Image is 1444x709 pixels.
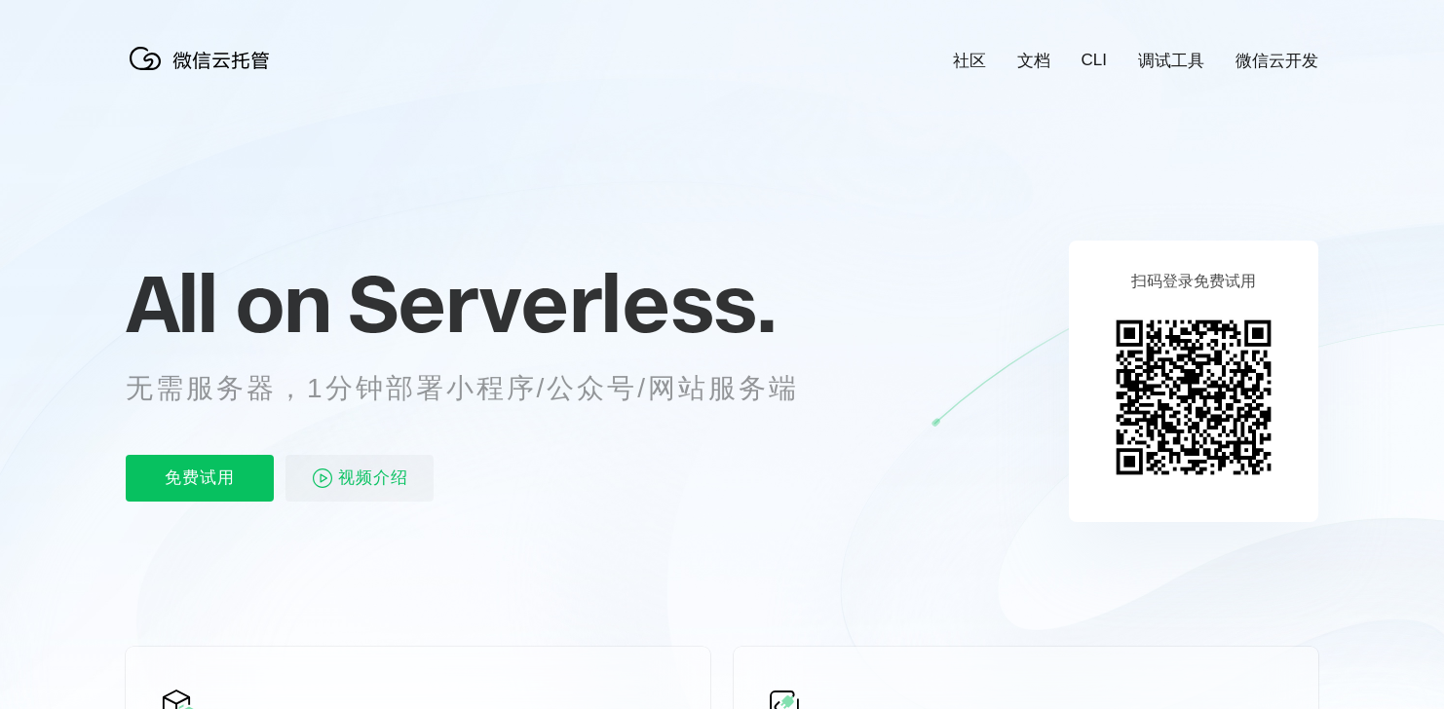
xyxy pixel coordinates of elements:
[126,369,835,408] p: 无需服务器，1分钟部署小程序/公众号/网站服务端
[1017,50,1050,72] a: 文档
[1131,272,1256,292] p: 扫码登录免费试用
[953,50,986,72] a: 社区
[126,254,329,352] span: All on
[348,254,776,352] span: Serverless.
[338,455,408,502] span: 视频介绍
[126,39,282,78] img: 微信云托管
[311,466,334,490] img: video_play.svg
[1235,50,1318,72] a: 微信云开发
[126,64,282,81] a: 微信云托管
[126,455,274,502] p: 免费试用
[1138,50,1204,72] a: 调试工具
[1082,51,1107,70] a: CLI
